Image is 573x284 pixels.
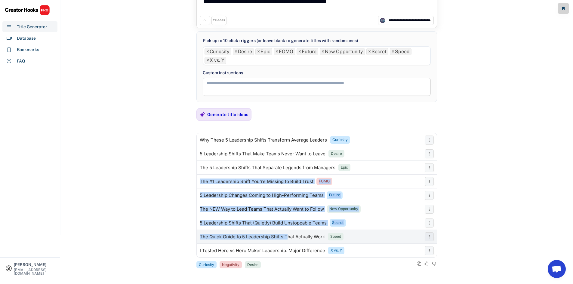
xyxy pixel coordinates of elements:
[207,112,248,117] div: Generate title ideas
[392,49,394,54] span: ×
[199,262,214,267] div: Curiosity
[233,48,254,55] li: Desire
[200,207,324,212] div: The NEW Way to Lead Teams That Actually Want to Follow
[203,38,358,44] div: Pick up to 10 click triggers (or leave blank to generate titles with random ones)
[17,24,47,30] div: Title Generator
[366,48,388,55] li: Secret
[200,179,313,184] div: The #1 Leadership Shift You're Missing to Build Trust
[200,151,325,156] div: 5 Leadership Shifts That Make Teams Never Want to Leave
[200,221,327,225] div: 5 Leadership Shifts That (Quietly) Build Unstoppable Teams
[235,49,237,54] span: ×
[322,49,324,54] span: ×
[206,49,209,54] span: ×
[255,48,272,55] li: Epic
[298,49,301,54] span: ×
[14,263,55,267] div: [PERSON_NAME]
[390,48,411,55] li: Speed
[17,47,39,53] div: Bookmarks
[14,268,55,275] div: [EMAIL_ADDRESS][DOMAIN_NAME]
[257,49,260,54] span: ×
[341,165,348,170] div: Epic
[213,19,225,23] div: TRIGGER
[247,262,258,267] div: Desire
[203,70,431,76] div: Custom instructions
[320,48,365,55] li: New Opportunity
[332,137,348,142] div: Curiosity
[200,165,335,170] div: The 5 Leadership Shifts That Separate Legends from Managers
[329,206,358,212] div: New Opportunity
[200,193,324,198] div: 5 Leadership Changes Coming to High-Performing Teams
[330,234,341,239] div: Speed
[17,58,25,64] div: FAQ
[276,49,278,54] span: ×
[200,234,325,239] div: The Quick Guide to 5 Leadership Shifts That Actually Work
[200,248,325,253] div: I Tested Hero vs Hero Maker Leadership: Major Difference
[222,262,239,267] div: Negativity
[380,18,385,23] img: channels4_profile.jpg
[205,48,231,55] li: Curiosity
[200,138,327,142] div: Why These 5 Leadership Shifts Transform Average Leaders
[5,5,50,15] img: CHPRO%20Logo.svg
[17,35,36,41] div: Database
[297,48,318,55] li: Future
[331,151,342,156] div: Desire
[331,248,342,253] div: X vs. Y
[274,48,295,55] li: FOMO
[332,220,343,225] div: Secret
[319,179,330,184] div: FOMO
[206,58,209,63] span: ×
[205,57,226,64] li: X vs. Y
[368,49,371,54] span: ×
[329,193,340,198] div: Future
[548,260,566,278] a: Open chat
